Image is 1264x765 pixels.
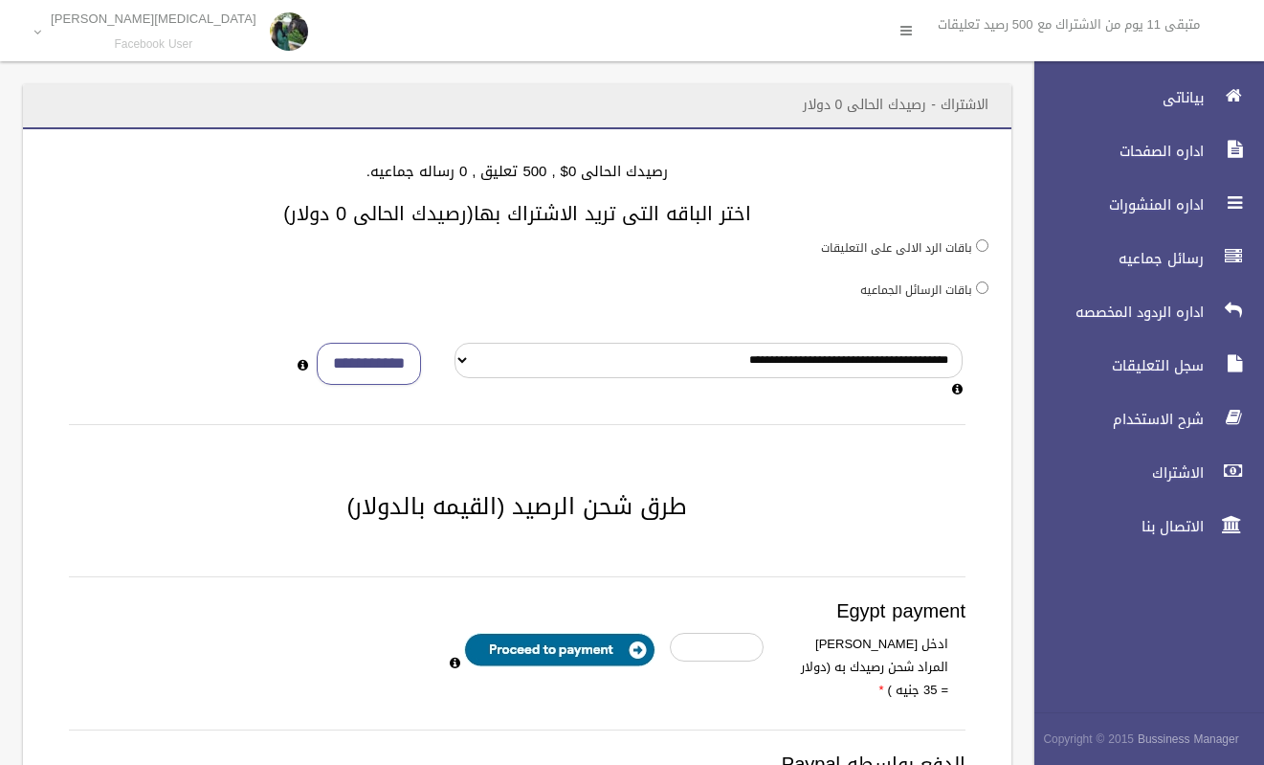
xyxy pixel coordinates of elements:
span: Copyright © 2015 [1043,729,1134,750]
strong: Bussiness Manager [1138,729,1239,750]
a: سجل التعليقات [1018,345,1264,387]
label: باقات الرسائل الجماعيه [860,280,972,301]
span: الاشتراك [1018,463,1209,483]
a: اداره المنشورات [1018,184,1264,226]
h3: اختر الباقه التى تريد الاشتراك بها(رصيدك الحالى 0 دولار) [46,203,988,224]
label: باقات الرد الالى على التعليقات [821,237,972,259]
span: الاتصال بنا [1018,517,1209,536]
p: [MEDICAL_DATA][PERSON_NAME] [51,11,256,26]
span: سجل التعليقات [1018,356,1209,375]
span: اداره الصفحات [1018,142,1209,161]
span: بياناتى [1018,88,1209,107]
h2: طرق شحن الرصيد (القيمه بالدولار) [46,494,988,519]
a: بياناتى [1018,77,1264,119]
a: رسائل جماعيه [1018,237,1264,280]
a: شرح الاستخدام [1018,398,1264,440]
h4: رصيدك الحالى 0$ , 500 تعليق , 0 رساله جماعيه. [46,164,988,180]
small: Facebook User [51,37,256,52]
a: الاشتراك [1018,452,1264,494]
a: الاتصال بنا [1018,506,1264,548]
span: اداره المنشورات [1018,195,1209,214]
span: شرح الاستخدام [1018,410,1209,429]
span: اداره الردود المخصصه [1018,303,1209,322]
a: اداره الصفحات [1018,130,1264,172]
h3: Egypt payment [69,600,965,621]
span: رسائل جماعيه [1018,249,1209,268]
label: ادخل [PERSON_NAME] المراد شحن رصيدك به (دولار = 35 جنيه ) [778,633,963,702]
header: الاشتراك - رصيدك الحالى 0 دولار [780,86,1011,124]
a: اداره الردود المخصصه [1018,291,1264,333]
